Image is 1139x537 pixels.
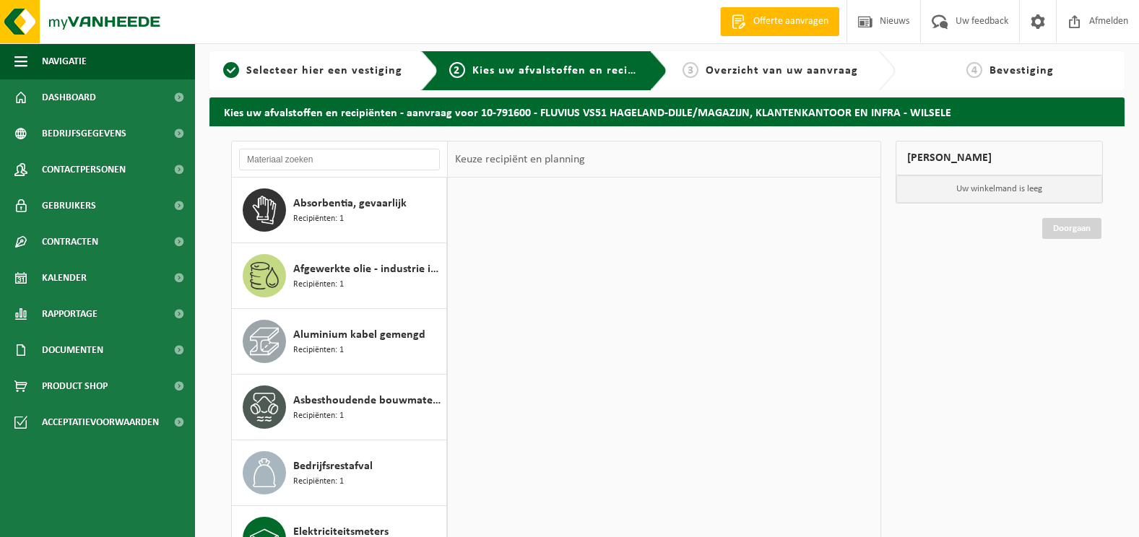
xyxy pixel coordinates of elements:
h2: Kies uw afvalstoffen en recipiënten - aanvraag voor 10-791600 - FLUVIUS VS51 HAGELAND-DIJLE/MAGAZ... [209,97,1125,126]
span: Recipiënten: 1 [293,212,344,226]
span: Selecteer hier een vestiging [246,65,402,77]
p: Uw winkelmand is leeg [896,175,1102,203]
span: Absorbentia, gevaarlijk [293,195,407,212]
span: 2 [449,62,465,78]
span: Documenten [42,332,103,368]
input: Materiaal zoeken [239,149,440,170]
span: Bedrijfsrestafval [293,458,373,475]
span: Navigatie [42,43,87,79]
span: Recipiënten: 1 [293,409,344,423]
span: Asbesthoudende bouwmaterialen cementgebonden (hechtgebonden) [293,392,443,409]
span: Bevestiging [989,65,1054,77]
span: 4 [966,62,982,78]
span: Afgewerkte olie - industrie in 200lt [293,261,443,278]
a: Doorgaan [1042,218,1101,239]
span: 1 [223,62,239,78]
span: Recipiënten: 1 [293,278,344,292]
div: Keuze recipiënt en planning [448,141,592,178]
span: Contracten [42,224,98,260]
span: Aluminium kabel gemengd [293,326,425,344]
span: Kies uw afvalstoffen en recipiënten [472,65,671,77]
button: Absorbentia, gevaarlijk Recipiënten: 1 [232,178,447,243]
div: [PERSON_NAME] [896,141,1103,175]
button: Bedrijfsrestafval Recipiënten: 1 [232,440,447,506]
span: Gebruikers [42,188,96,224]
span: Acceptatievoorwaarden [42,404,159,440]
button: Afgewerkte olie - industrie in 200lt Recipiënten: 1 [232,243,447,309]
button: Asbesthoudende bouwmaterialen cementgebonden (hechtgebonden) Recipiënten: 1 [232,375,447,440]
span: Rapportage [42,296,98,332]
span: Recipiënten: 1 [293,475,344,489]
span: Bedrijfsgegevens [42,115,126,152]
span: Offerte aanvragen [750,14,832,29]
button: Aluminium kabel gemengd Recipiënten: 1 [232,309,447,375]
a: Offerte aanvragen [720,7,839,36]
span: Dashboard [42,79,96,115]
span: Product Shop [42,368,108,404]
span: Contactpersonen [42,152,126,188]
a: 1Selecteer hier een vestiging [217,62,410,79]
span: Overzicht van uw aanvraag [706,65,858,77]
span: 3 [683,62,698,78]
span: Recipiënten: 1 [293,344,344,357]
span: Kalender [42,260,87,296]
